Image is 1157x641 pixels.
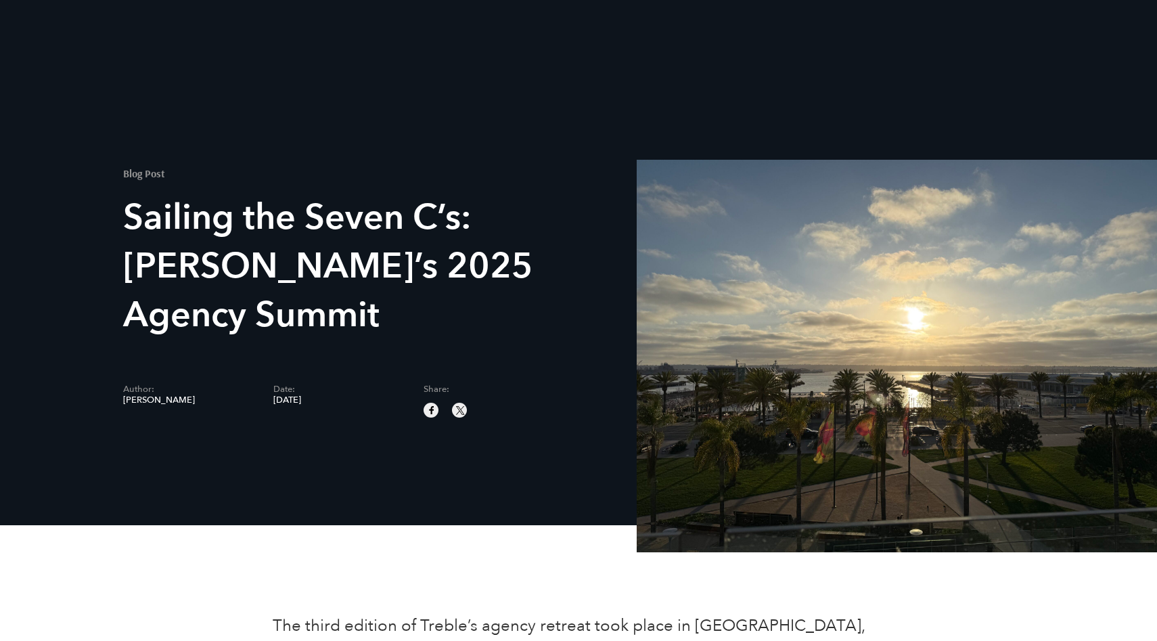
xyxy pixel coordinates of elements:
span: Share: [424,385,553,394]
h1: Sailing the Seven C’s: [PERSON_NAME]’s 2025 Agency Summit [123,194,574,340]
img: twitter sharing button [454,404,466,416]
span: [PERSON_NAME] [123,396,253,405]
mark: Blog Post [123,167,165,180]
span: [DATE] [273,396,403,405]
img: facebook sharing button [426,404,438,416]
span: Date: [273,385,403,394]
span: Author: [123,385,253,394]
